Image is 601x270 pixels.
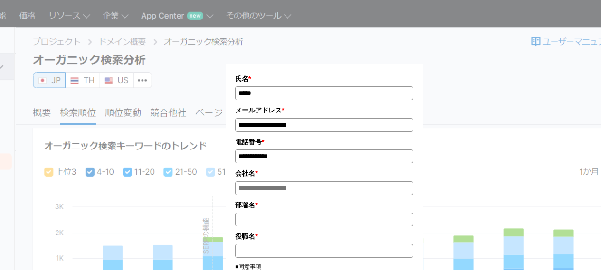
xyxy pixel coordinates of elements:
[235,74,413,84] label: 氏名
[235,200,413,210] label: 部署名
[235,231,413,242] label: 役職名
[235,168,413,178] label: 会社名
[235,137,413,147] label: 電話番号
[235,105,413,115] label: メールアドレス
